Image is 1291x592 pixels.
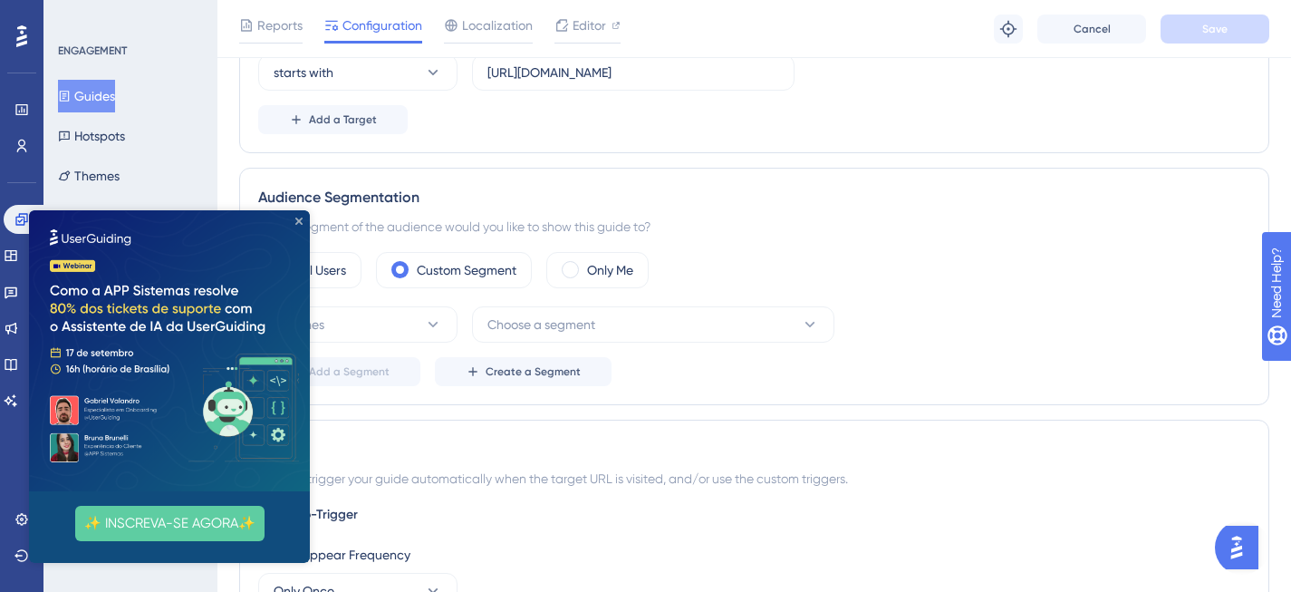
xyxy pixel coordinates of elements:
span: Choose a segment [487,314,595,335]
button: Add a Target [258,105,408,134]
span: Save [1202,22,1228,36]
button: Themes [58,160,120,192]
div: Which segment of the audience would you like to show this guide to? [258,216,1250,238]
div: Set the Appear Frequency [258,544,1250,566]
button: Cancel [1037,15,1146,44]
div: You can trigger your guide automatically when the target URL is visited, and/or use the custom tr... [258,468,1250,490]
span: Need Help? [43,5,113,26]
button: starts with [258,54,458,91]
div: Audience Segmentation [258,187,1250,209]
button: Choose a segment [472,306,834,343]
span: Configuration [342,15,422,36]
button: Create a Segment [435,357,612,386]
iframe: UserGuiding AI Assistant Launcher [1215,520,1269,575]
span: Editor [573,15,606,36]
label: Only Me [587,259,633,281]
span: Reports [257,15,303,36]
button: Save [1161,15,1269,44]
span: Cancel [1074,22,1111,36]
button: ✨ INSCREVA-SE AGORA✨ [46,296,236,331]
div: Trigger [258,439,1250,461]
label: Custom Segment [417,259,516,281]
input: yourwebsite.com/path [487,63,779,82]
span: Localization [462,15,533,36]
span: starts with [274,62,333,83]
div: ENGAGEMENT [58,44,127,58]
button: Guides [58,80,115,112]
label: All Users [299,259,346,281]
button: Hotspots [58,120,125,152]
button: Add a Segment [258,357,420,386]
span: Add a Target [309,112,377,127]
span: Add a Segment [309,364,390,379]
span: Create a Segment [486,364,581,379]
div: Close Preview [266,7,274,15]
button: matches [258,306,458,343]
span: Auto-Trigger [284,504,358,526]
